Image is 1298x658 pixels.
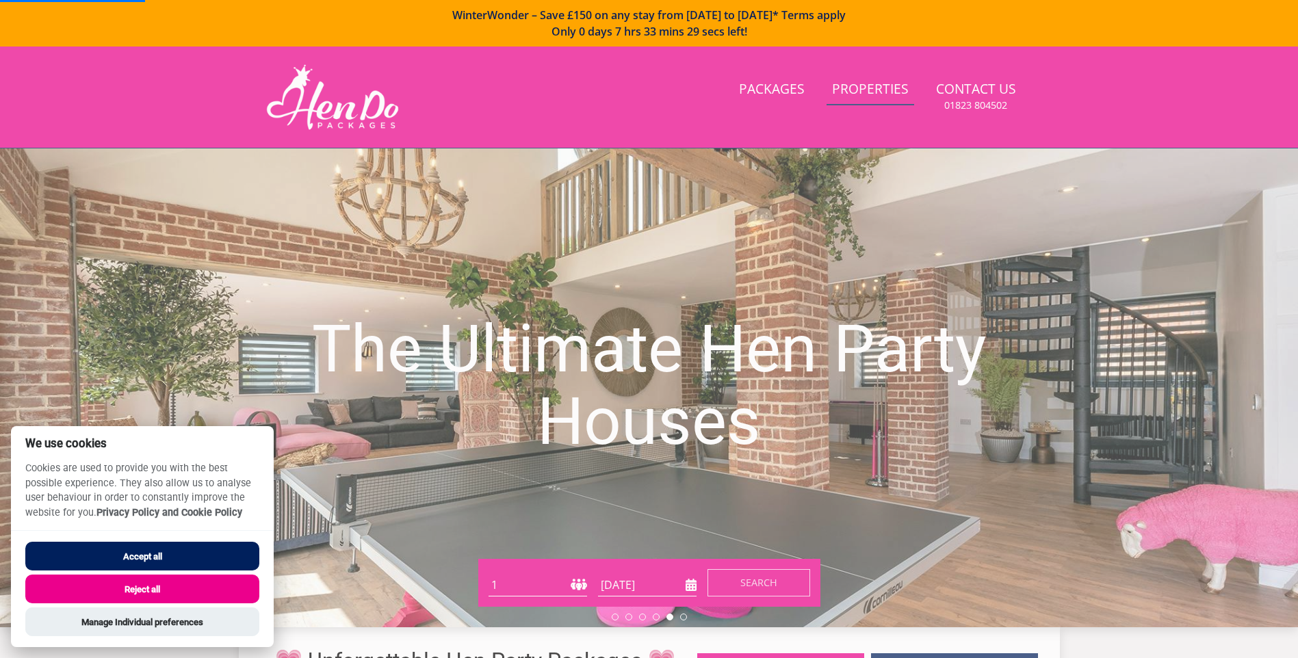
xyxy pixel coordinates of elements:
[25,575,259,603] button: Reject all
[598,574,697,596] input: Arrival Date
[195,286,1104,485] h1: The Ultimate Hen Party Houses
[708,569,810,596] button: Search
[944,98,1007,112] small: 01823 804502
[734,75,810,105] a: Packages
[11,437,274,450] h2: We use cookies
[740,576,777,589] span: Search
[11,461,274,530] p: Cookies are used to provide you with the best possible experience. They also allow us to analyse ...
[25,542,259,570] button: Accept all
[96,507,242,518] a: Privacy Policy and Cookie Policy
[551,24,747,39] span: Only 0 days 7 hrs 33 mins 29 secs left!
[827,75,914,105] a: Properties
[261,63,405,131] img: Hen Do Packages
[931,75,1022,119] a: Contact Us01823 804502
[25,607,259,636] button: Manage Individual preferences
